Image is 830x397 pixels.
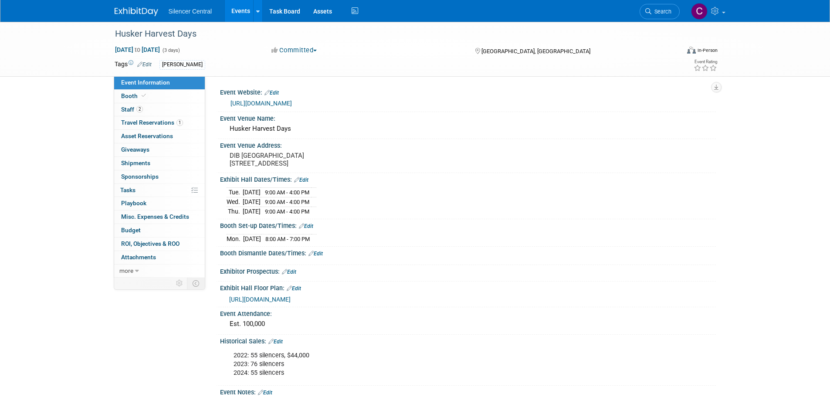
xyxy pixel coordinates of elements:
[114,116,205,129] a: Travel Reservations1
[121,79,170,86] span: Event Information
[640,4,680,19] a: Search
[115,60,152,70] td: Tags
[258,390,272,396] a: Edit
[112,26,667,42] div: Husker Harvest Days
[114,76,205,89] a: Event Information
[229,296,291,303] a: [URL][DOMAIN_NAME]
[265,208,309,215] span: 9:00 AM - 4:00 PM
[137,61,152,68] a: Edit
[220,219,716,231] div: Booth Set-up Dates/Times:
[220,335,716,346] div: Historical Sales:
[114,184,205,197] a: Tasks
[265,189,309,196] span: 9:00 AM - 4:00 PM
[121,159,150,166] span: Shipments
[299,223,313,229] a: Edit
[114,130,205,143] a: Asset Reservations
[220,265,716,276] div: Exhibitor Prospectus:
[114,103,205,116] a: Staff2
[628,45,718,58] div: Event Format
[230,100,292,107] a: [URL][DOMAIN_NAME]
[142,93,146,98] i: Booth reservation complete
[121,240,180,247] span: ROI, Objectives & ROO
[114,157,205,170] a: Shipments
[121,119,183,126] span: Travel Reservations
[121,106,143,113] span: Staff
[287,285,301,292] a: Edit
[220,86,716,97] div: Event Website:
[481,48,590,54] span: [GEOGRAPHIC_DATA], [GEOGRAPHIC_DATA]
[169,8,212,15] span: Silencer Central
[691,3,708,20] img: Cade Cox
[220,282,716,293] div: Exhibit Hall Floor Plan:
[119,267,133,274] span: more
[243,188,261,197] td: [DATE]
[227,347,620,382] div: 2022: 55 silencers, $44,000 2023: 76 silencers 2024: 55 silencers
[120,187,136,193] span: Tasks
[294,177,308,183] a: Edit
[121,227,141,234] span: Budget
[187,278,205,289] td: Toggle Event Tabs
[227,197,243,207] td: Wed.
[265,199,309,205] span: 9:00 AM - 4:00 PM
[220,139,716,150] div: Event Venue Address:
[220,386,716,397] div: Event Notes:
[114,210,205,224] a: Misc. Expenses & Credits
[687,47,696,54] img: Format-Inperson.png
[162,48,180,53] span: (3 days)
[230,152,417,167] pre: DIB [GEOGRAPHIC_DATA] [STREET_ADDRESS]
[220,307,716,318] div: Event Attendance:
[220,173,716,184] div: Exhibit Hall Dates/Times:
[243,197,261,207] td: [DATE]
[227,122,709,136] div: Husker Harvest Days
[282,269,296,275] a: Edit
[114,251,205,264] a: Attachments
[159,60,205,69] div: [PERSON_NAME]
[651,8,671,15] span: Search
[227,207,243,216] td: Thu.
[268,339,283,345] a: Edit
[121,254,156,261] span: Attachments
[133,46,142,53] span: to
[308,251,323,257] a: Edit
[176,119,183,126] span: 1
[265,236,310,242] span: 8:00 AM - 7:00 PM
[220,112,716,123] div: Event Venue Name:
[697,47,718,54] div: In-Person
[227,317,709,331] div: Est. 100,000
[694,60,717,64] div: Event Rating
[136,106,143,112] span: 2
[114,197,205,210] a: Playbook
[114,265,205,278] a: more
[220,247,716,258] div: Booth Dismantle Dates/Times:
[115,46,160,54] span: [DATE] [DATE]
[114,238,205,251] a: ROI, Objectives & ROO
[243,207,261,216] td: [DATE]
[121,213,189,220] span: Misc. Expenses & Credits
[172,278,187,289] td: Personalize Event Tab Strip
[121,92,148,99] span: Booth
[114,90,205,103] a: Booth
[243,234,261,243] td: [DATE]
[268,46,320,55] button: Committed
[264,90,279,96] a: Edit
[114,224,205,237] a: Budget
[121,146,149,153] span: Giveaways
[227,234,243,243] td: Mon.
[227,188,243,197] td: Tue.
[114,143,205,156] a: Giveaways
[115,7,158,16] img: ExhibitDay
[121,173,159,180] span: Sponsorships
[121,200,146,207] span: Playbook
[114,170,205,183] a: Sponsorships
[121,132,173,139] span: Asset Reservations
